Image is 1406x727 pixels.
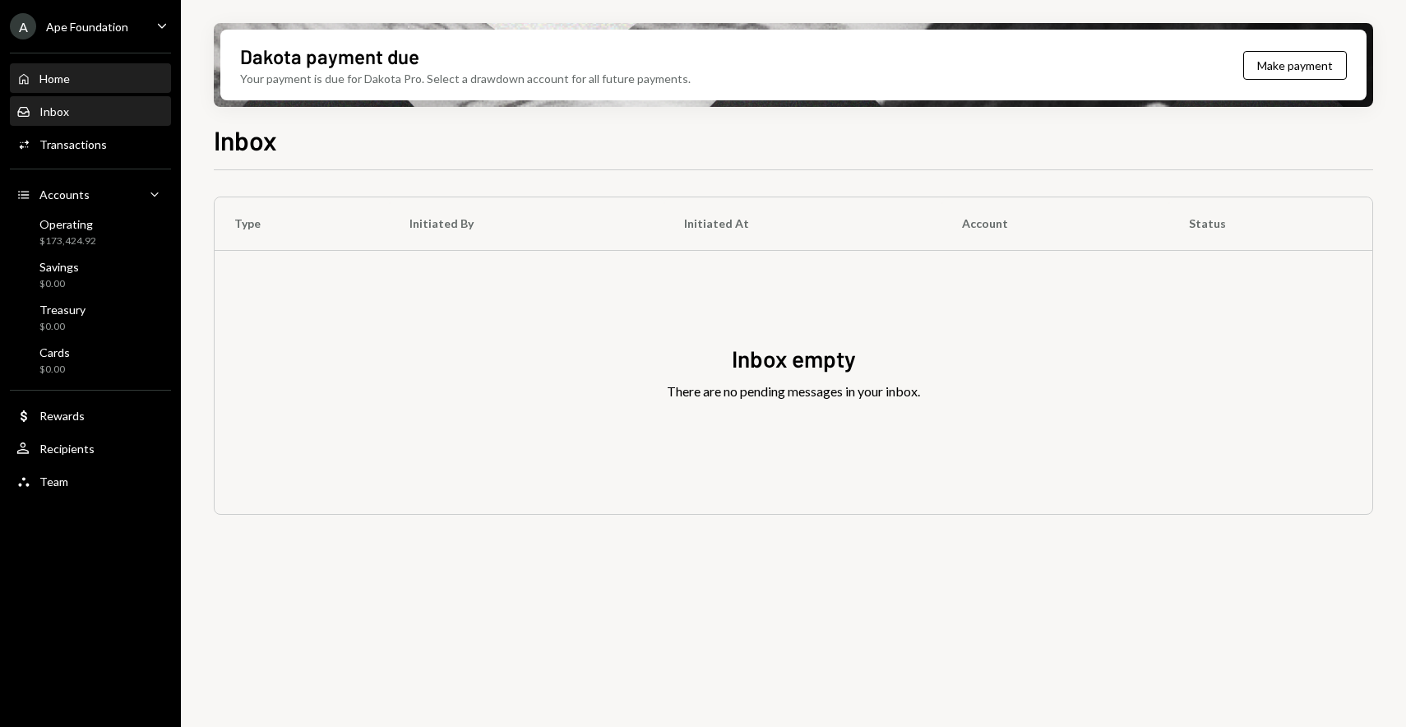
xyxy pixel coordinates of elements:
a: Inbox [10,96,171,126]
div: Operating [39,217,96,231]
div: Ape Foundation [46,20,128,34]
a: Accounts [10,179,171,209]
div: Team [39,475,68,489]
div: Savings [39,260,79,274]
div: A [10,13,36,39]
div: $173,424.92 [39,234,96,248]
th: Account [942,197,1169,250]
div: $0.00 [39,320,86,334]
th: Status [1169,197,1372,250]
div: Transactions [39,137,107,151]
div: Accounts [39,188,90,201]
a: Treasury$0.00 [10,298,171,337]
a: Cards$0.00 [10,340,171,380]
div: Your payment is due for Dakota Pro. Select a drawdown account for all future payments. [240,70,691,87]
th: Initiated By [390,197,665,250]
div: Home [39,72,70,86]
a: Savings$0.00 [10,255,171,294]
div: Rewards [39,409,85,423]
div: Inbox [39,104,69,118]
a: Home [10,63,171,93]
a: Rewards [10,401,171,430]
div: Recipients [39,442,95,456]
div: $0.00 [39,363,70,377]
div: Dakota payment due [240,43,419,70]
div: There are no pending messages in your inbox. [667,382,920,401]
a: Recipients [10,433,171,463]
th: Type [215,197,390,250]
a: Operating$173,424.92 [10,212,171,252]
th: Initiated At [664,197,941,250]
button: Make payment [1243,51,1347,80]
a: Team [10,466,171,496]
div: Cards [39,345,70,359]
div: Treasury [39,303,86,317]
a: Transactions [10,129,171,159]
h1: Inbox [214,123,277,156]
div: Inbox empty [732,343,856,375]
div: $0.00 [39,277,79,291]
